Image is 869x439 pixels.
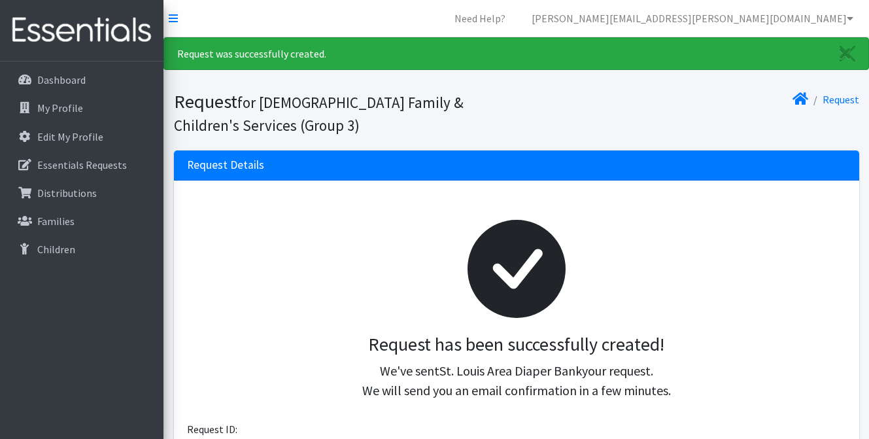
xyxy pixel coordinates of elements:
a: Distributions [5,180,158,206]
a: [PERSON_NAME][EMAIL_ADDRESS][PERSON_NAME][DOMAIN_NAME] [521,5,864,31]
p: My Profile [37,101,83,114]
a: Dashboard [5,67,158,93]
p: Children [37,243,75,256]
small: for [DEMOGRAPHIC_DATA] Family & Children's Services (Group 3) [174,93,464,135]
h3: Request Details [187,158,264,172]
p: Edit My Profile [37,130,103,143]
span: St. Louis Area Diaper Bank [439,362,582,379]
div: Request was successfully created. [163,37,869,70]
a: Need Help? [444,5,516,31]
p: Dashboard [37,73,86,86]
span: Request ID: [187,423,237,436]
h3: Request has been successfully created! [197,334,836,356]
a: My Profile [5,95,158,121]
p: Essentials Requests [37,158,127,171]
a: Close [826,38,868,69]
p: Distributions [37,186,97,200]
a: Families [5,208,158,234]
p: We've sent your request. We will send you an email confirmation in a few minutes. [197,361,836,400]
a: Request [823,93,859,106]
a: Children [5,236,158,262]
a: Edit My Profile [5,124,158,150]
img: HumanEssentials [5,9,158,52]
h1: Request [174,90,512,135]
a: Essentials Requests [5,152,158,178]
p: Families [37,215,75,228]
